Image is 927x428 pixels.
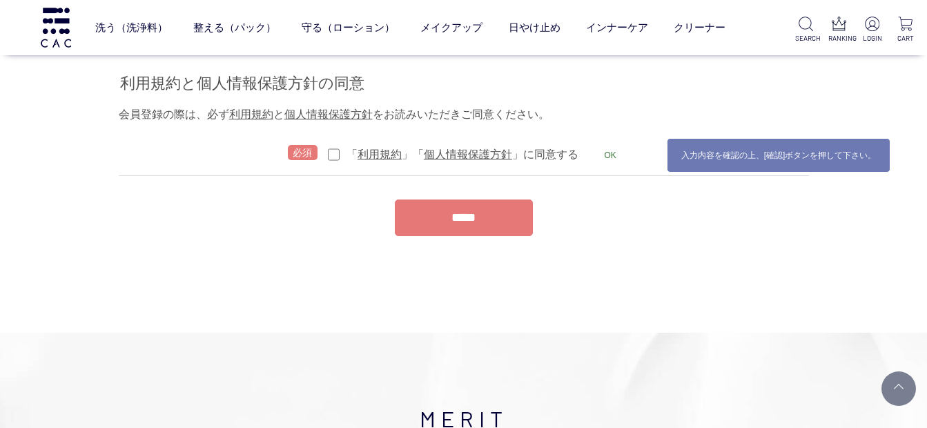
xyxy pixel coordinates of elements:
[358,148,402,160] a: 利用規約
[795,33,817,43] p: SEARCH
[39,8,73,47] img: logo
[674,9,725,46] a: クリーナー
[895,17,916,43] a: CART
[119,72,809,98] p: 利用規約と個人情報保護方針の同意
[347,148,578,160] span: 「 」「 」に同意する
[895,33,916,43] p: CART
[119,106,809,123] p: 会員登録の際は、必ず と をお読みいただきご同意ください。
[861,33,883,43] p: LOGIN
[586,9,648,46] a: インナーケア
[424,148,512,160] a: 個人情報保護方針
[509,9,560,46] a: 日やけ止め
[284,108,373,120] a: 個人情報保護方針
[95,9,168,46] a: 洗う（洗浄料）
[193,9,276,46] a: 整える（パック）
[861,17,883,43] a: LOGIN
[795,17,817,43] a: SEARCH
[229,108,273,120] a: 利用規約
[302,9,395,46] a: 守る（ローション）
[828,17,850,43] a: RANKING
[601,147,619,164] div: OK
[420,9,482,46] a: メイクアップ
[667,138,891,173] div: 入力内容を確認の上、[確認]ボタンを押して下さい。
[828,33,850,43] p: RANKING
